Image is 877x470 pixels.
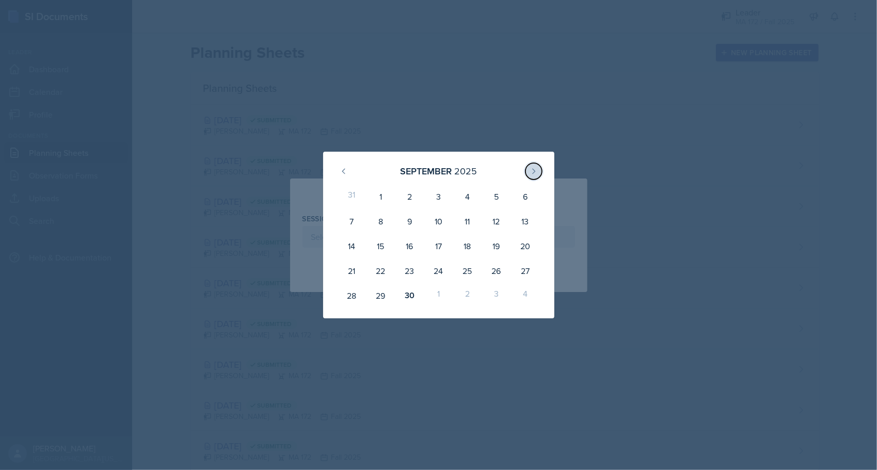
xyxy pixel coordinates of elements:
[338,209,366,234] div: 7
[366,283,395,308] div: 29
[395,258,424,283] div: 23
[338,283,366,308] div: 28
[338,234,366,258] div: 14
[366,209,395,234] div: 8
[366,258,395,283] div: 22
[424,283,453,308] div: 1
[395,283,424,308] div: 30
[366,234,395,258] div: 15
[511,258,539,283] div: 27
[482,184,511,209] div: 5
[482,283,511,308] div: 3
[511,234,539,258] div: 20
[453,209,482,234] div: 11
[482,258,511,283] div: 26
[395,209,424,234] div: 9
[482,234,511,258] div: 19
[400,164,452,178] div: September
[454,164,477,178] div: 2025
[511,209,539,234] div: 13
[511,184,539,209] div: 6
[338,258,366,283] div: 21
[395,234,424,258] div: 16
[395,184,424,209] div: 2
[424,209,453,234] div: 10
[453,283,482,308] div: 2
[366,184,395,209] div: 1
[338,184,366,209] div: 31
[453,234,482,258] div: 18
[424,184,453,209] div: 3
[424,258,453,283] div: 24
[511,283,539,308] div: 4
[482,209,511,234] div: 12
[453,184,482,209] div: 4
[424,234,453,258] div: 17
[453,258,482,283] div: 25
